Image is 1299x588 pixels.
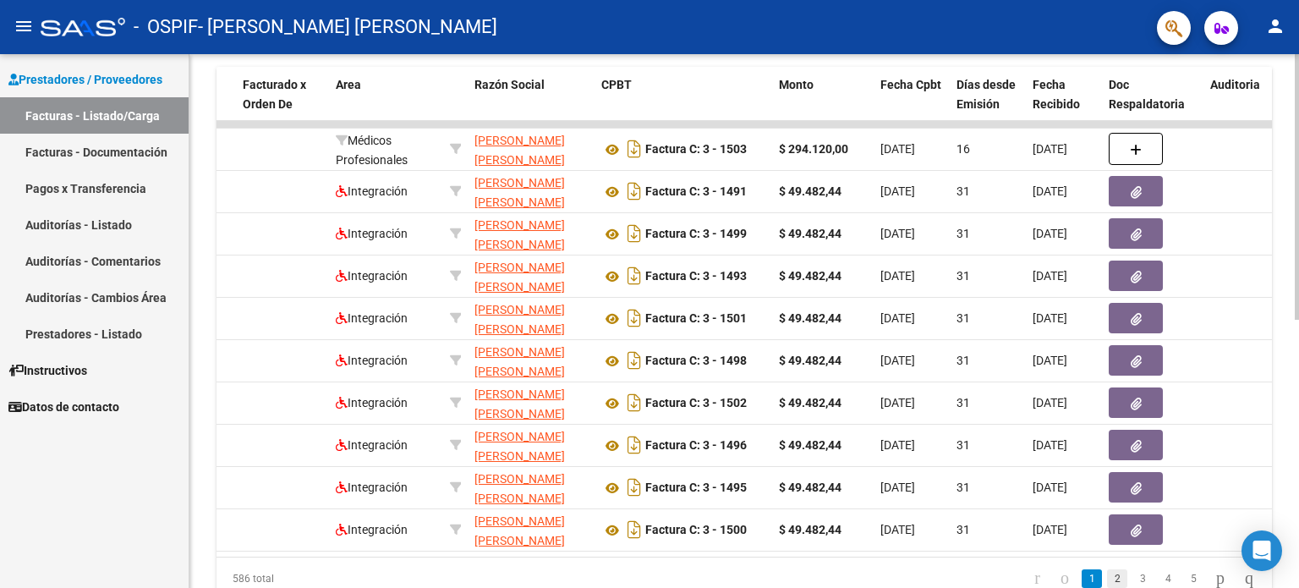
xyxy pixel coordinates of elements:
strong: Factura C: 3 - 1501 [645,312,747,326]
span: [DATE] [880,396,915,409]
datatable-header-cell: Auditoria [1203,67,1284,141]
span: Integración [336,354,408,367]
span: [DATE] [1033,396,1067,409]
span: Instructivos [8,361,87,380]
strong: $ 49.482,44 [779,269,841,283]
span: CPBT [601,78,632,91]
i: Descargar documento [623,178,645,205]
span: Integración [336,227,408,240]
strong: $ 49.482,44 [779,354,841,367]
i: Descargar documento [623,220,645,247]
span: [DATE] [880,142,915,156]
div: 27276924767 [474,470,588,505]
span: [DATE] [880,481,915,494]
span: Doc Respaldatoria [1109,78,1185,111]
strong: Factura C: 3 - 1499 [645,228,747,241]
strong: Factura C: 3 - 1500 [645,524,747,537]
span: [PERSON_NAME] [PERSON_NAME] [474,134,565,167]
span: [DATE] [1033,354,1067,367]
i: Descargar documento [623,347,645,374]
datatable-header-cell: Monto [772,67,874,141]
span: [DATE] [1033,269,1067,283]
span: [PERSON_NAME] [PERSON_NAME] [474,387,565,420]
div: 27276924767 [474,258,588,294]
span: Auditoria [1210,78,1260,91]
span: [PERSON_NAME] [PERSON_NAME] [474,261,565,294]
span: Facturado x Orden De [243,78,306,111]
strong: $ 49.482,44 [779,311,841,325]
span: [DATE] [880,438,915,452]
span: - OSPIF [134,8,198,46]
span: Integración [336,184,408,198]
span: [DATE] [880,354,915,367]
span: Datos de contacto [8,398,119,416]
span: 31 [956,438,970,452]
i: Descargar documento [623,389,645,416]
span: - [PERSON_NAME] [PERSON_NAME] [198,8,497,46]
span: 31 [956,481,970,494]
mat-icon: person [1265,16,1285,36]
span: [DATE] [1033,184,1067,198]
span: Integración [336,396,408,409]
a: 3 [1132,569,1153,588]
span: Integración [336,481,408,494]
strong: Factura C: 3 - 1493 [645,270,747,283]
datatable-header-cell: Fecha Recibido [1026,67,1102,141]
span: Días desde Emisión [956,78,1016,111]
span: [PERSON_NAME] [PERSON_NAME] [474,176,565,209]
a: go to previous page [1053,569,1077,588]
strong: $ 49.482,44 [779,396,841,409]
span: 31 [956,396,970,409]
div: Open Intercom Messenger [1241,530,1282,571]
datatable-header-cell: CPBT [595,67,772,141]
span: [DATE] [1033,481,1067,494]
strong: Factura C: 3 - 1502 [645,397,747,410]
strong: Factura C: 3 - 1491 [645,185,747,199]
span: [PERSON_NAME] [PERSON_NAME] [474,218,565,251]
span: [PERSON_NAME] [PERSON_NAME] [474,430,565,463]
span: [DATE] [1033,311,1067,325]
div: 27276924767 [474,216,588,251]
span: [PERSON_NAME] [PERSON_NAME] [474,345,565,378]
datatable-header-cell: Días desde Emisión [950,67,1026,141]
span: [DATE] [1033,142,1067,156]
strong: $ 294.120,00 [779,142,848,156]
span: [DATE] [880,311,915,325]
div: 27276924767 [474,343,588,378]
span: 31 [956,311,970,325]
strong: $ 49.482,44 [779,438,841,452]
span: Fecha Recibido [1033,78,1080,111]
div: 27276924767 [474,300,588,336]
div: 27276924767 [474,427,588,463]
i: Descargar documento [623,135,645,162]
strong: Factura C: 3 - 1495 [645,481,747,495]
strong: Factura C: 3 - 1496 [645,439,747,453]
datatable-header-cell: Fecha Cpbt [874,67,950,141]
span: [PERSON_NAME] [PERSON_NAME] [474,303,565,336]
strong: $ 49.482,44 [779,227,841,240]
span: Area [336,78,361,91]
i: Descargar documento [623,305,645,332]
span: Razón Social [474,78,545,91]
div: 27276924767 [474,131,588,167]
span: Monto [779,78,814,91]
span: 31 [956,184,970,198]
strong: $ 49.482,44 [779,481,841,494]
div: 27276924767 [474,385,588,420]
span: 31 [956,523,970,536]
i: Descargar documento [623,474,645,501]
span: [DATE] [880,227,915,240]
i: Descargar documento [623,516,645,543]
span: 31 [956,227,970,240]
span: [DATE] [1033,438,1067,452]
span: [DATE] [1033,523,1067,536]
a: 4 [1158,569,1178,588]
div: 27276924767 [474,512,588,547]
i: Descargar documento [623,262,645,289]
span: Integración [336,438,408,452]
span: [DATE] [880,523,915,536]
span: 16 [956,142,970,156]
span: Integración [336,311,408,325]
a: go to first page [1027,569,1048,588]
datatable-header-cell: Doc Respaldatoria [1102,67,1203,141]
